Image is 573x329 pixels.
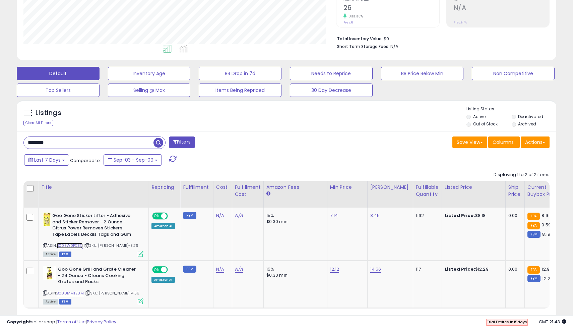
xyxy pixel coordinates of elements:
a: B003W0PCEO [57,243,83,249]
small: Prev: 6 [343,20,353,24]
button: BB Drop in 7d [199,67,281,80]
li: $0 [337,34,545,42]
small: FBM [527,275,540,282]
div: Fulfillment Cost [235,184,261,198]
span: Last 7 Days [34,157,61,163]
label: Active [473,114,486,119]
small: FBA [527,266,540,274]
span: 2025-09-17 21:43 GMT [539,319,566,325]
button: Default [17,67,100,80]
div: $0.30 min [266,219,322,225]
small: Amazon Fees. [266,191,270,197]
small: FBM [183,212,196,219]
div: Min Price [330,184,365,191]
div: 117 [416,266,437,272]
small: FBM [183,266,196,273]
div: Ship Price [508,184,522,198]
span: ON [153,213,161,219]
span: 12.29 [542,275,553,282]
a: 7.14 [330,212,338,219]
span: OFF [167,267,178,273]
button: Non Competitive [472,67,555,80]
button: BB Price Below Min [381,67,464,80]
a: B008MMTE8M [57,290,84,296]
span: 8.18 [542,231,550,237]
div: ASIN: [43,266,143,304]
b: 15 [513,319,517,325]
button: 30 Day Decrease [290,84,373,97]
div: Repricing [151,184,177,191]
button: Last 7 Days [24,154,69,166]
button: Actions [521,136,550,148]
span: | SKU: [PERSON_NAME]-3.76 [84,243,138,248]
b: Total Inventory Value: [337,36,383,42]
img: 41JbY+LkruL._SL40_.jpg [43,266,56,280]
a: N/A [235,266,243,273]
span: All listings currently available for purchase on Amazon [43,299,58,305]
div: Amazon AI [151,277,175,283]
a: Terms of Use [57,319,86,325]
small: FBA [527,213,540,220]
button: Sep-03 - Sep-09 [104,154,162,166]
h2: N/A [454,4,549,13]
span: 12.98 [542,266,552,272]
div: 15% [266,266,322,272]
button: Needs to Reprice [290,67,373,80]
b: Listed Price: [445,212,475,219]
small: FBA [527,222,540,229]
a: 12.12 [330,266,339,273]
a: Privacy Policy [87,319,116,325]
span: Compared to: [70,157,101,164]
small: FBM [527,231,540,238]
div: Title [41,184,146,191]
b: Short Term Storage Fees: [337,44,389,49]
strong: Copyright [7,319,31,325]
div: 0.00 [508,266,519,272]
img: 41pubX89cxL._SL40_.jpg [43,213,51,226]
button: Filters [169,136,195,148]
span: FBM [59,252,71,257]
span: Sep-03 - Sep-09 [114,157,153,163]
div: $8.18 [445,213,500,219]
div: seller snap | | [7,319,116,325]
button: Columns [488,136,520,148]
label: Deactivated [518,114,543,119]
div: Current Buybox Price [527,184,562,198]
b: Goo Gone Sticker Lifter - Adhesive and Sticker Remover - 2 Ounce - Citrus Power Removes Stickers ... [52,213,134,239]
button: Items Being Repriced [199,84,281,97]
p: Listing States: [466,106,556,112]
div: Listed Price [445,184,503,191]
a: 8.45 [370,212,380,219]
span: Trial Expires in days [487,319,527,325]
a: N/A [216,212,224,219]
a: N/A [235,212,243,219]
div: Amazon Fees [266,184,324,191]
a: 14.56 [370,266,381,273]
span: All listings currently available for purchase on Amazon [43,252,58,257]
small: Prev: N/A [454,20,467,24]
div: 0.00 [508,213,519,219]
button: Save View [452,136,487,148]
div: 15% [266,213,322,219]
div: Amazon AI [151,223,175,229]
label: Out of Stock [473,121,498,127]
span: FBM [59,299,71,305]
h2: 26 [343,4,439,13]
div: Fulfillment [183,184,210,191]
button: Inventory Age [108,67,191,80]
a: N/A [216,266,224,273]
div: Displaying 1 to 2 of 2 items [494,172,550,178]
button: Top Sellers [17,84,100,97]
span: N/A [390,43,398,50]
span: Columns [493,139,514,146]
span: 8.91 [542,212,550,219]
div: Clear All Filters [23,120,53,126]
div: $12.29 [445,266,500,272]
small: 333.33% [346,14,363,19]
div: Fulfillable Quantity [416,184,439,198]
span: | SKU: [PERSON_NAME]-4.59 [85,290,139,296]
span: OFF [167,213,178,219]
b: Listed Price: [445,266,475,272]
div: Cost [216,184,229,191]
span: ON [153,267,161,273]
